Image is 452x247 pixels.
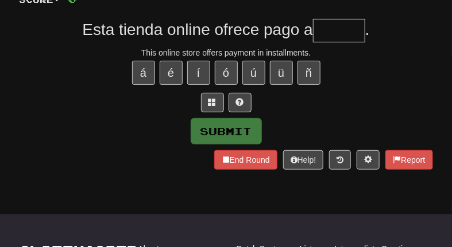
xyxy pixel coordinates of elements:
button: Single letter hint - you only get 1 per sentence and score half the points! alt+h [229,93,252,112]
button: é [160,61,183,85]
button: á [132,61,155,85]
button: Switch sentence to multiple choice alt+p [201,93,224,112]
button: ü [270,61,293,85]
button: Submit [191,118,262,144]
button: ú [242,61,265,85]
button: ó [215,61,238,85]
span: . [365,21,370,38]
button: Report [385,150,432,170]
button: Help! [283,150,324,170]
button: Round history (alt+y) [329,150,351,170]
span: Esta tienda online ofrece pago a [82,21,313,38]
button: ñ [298,61,320,85]
button: í [187,61,210,85]
button: End Round [214,150,277,170]
div: This online store offers payment in installments. [20,47,433,58]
